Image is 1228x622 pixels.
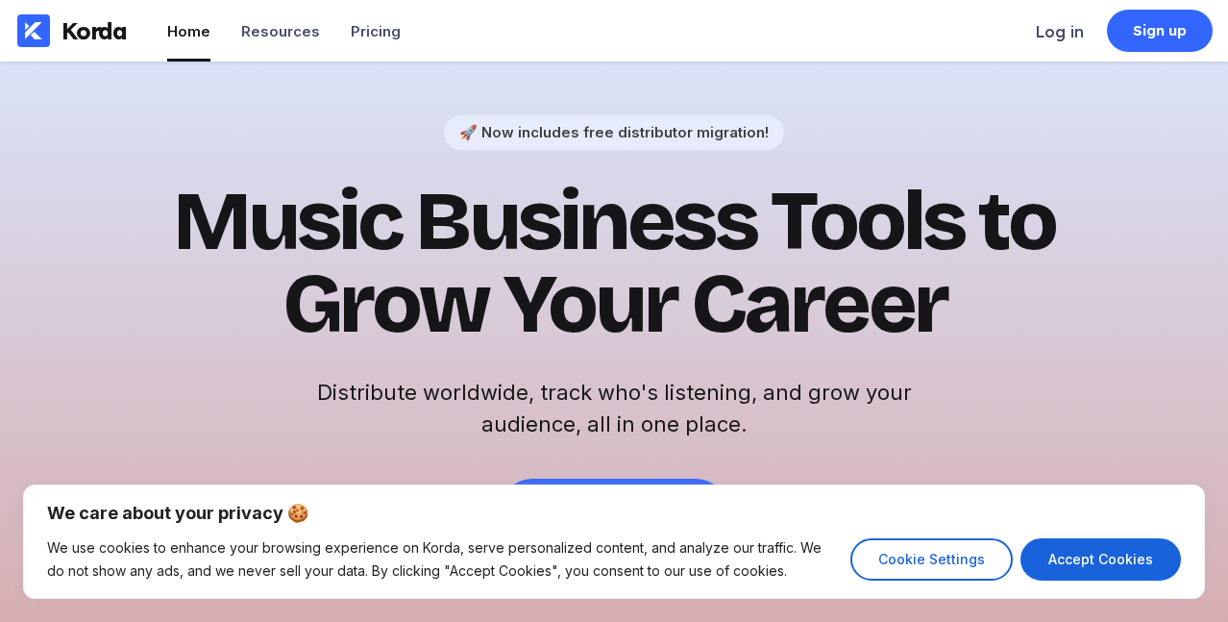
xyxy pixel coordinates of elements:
p: We care about your privacy 🍪 [47,502,1181,525]
div: 🚀 Now includes free distributor migration! [459,123,769,141]
button: Accept Cookies [1020,538,1181,581]
div: Pricing [351,22,401,40]
div: Sign up [1133,21,1188,40]
p: We use cookies to enhance your browsing experience on Korda, serve personalized content, and anal... [47,536,836,583]
div: Home [167,22,210,40]
h1: Music Business Tools to Grow Your Career [143,181,1085,346]
button: Cookie Settings [850,538,1013,581]
div: Resources [241,22,320,40]
a: Sign up [1107,10,1213,52]
div: Log in [1036,22,1084,41]
h2: Distribute worldwide, track who's listening, and grow your audience, all in one place. [307,377,921,440]
div: Korda [61,16,127,45]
